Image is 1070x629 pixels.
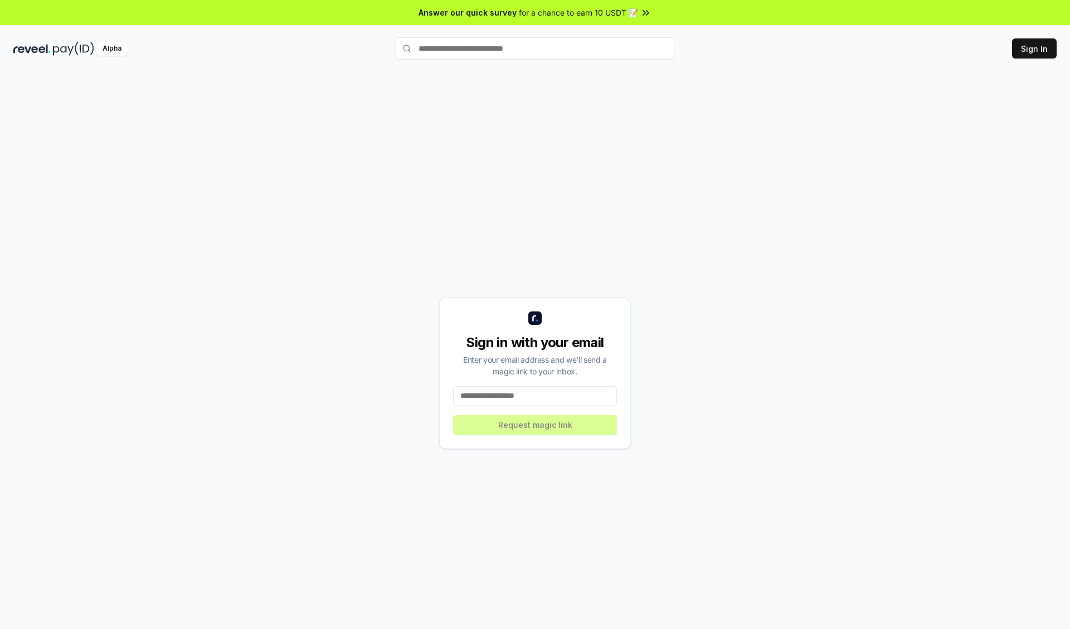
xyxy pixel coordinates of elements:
img: logo_small [528,311,542,325]
img: reveel_dark [13,42,51,56]
img: pay_id [53,42,94,56]
button: Sign In [1012,38,1057,58]
span: Answer our quick survey [419,7,517,18]
span: for a chance to earn 10 USDT 📝 [519,7,638,18]
div: Enter your email address and we’ll send a magic link to your inbox. [453,354,617,377]
div: Sign in with your email [453,334,617,352]
div: Alpha [96,42,128,56]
